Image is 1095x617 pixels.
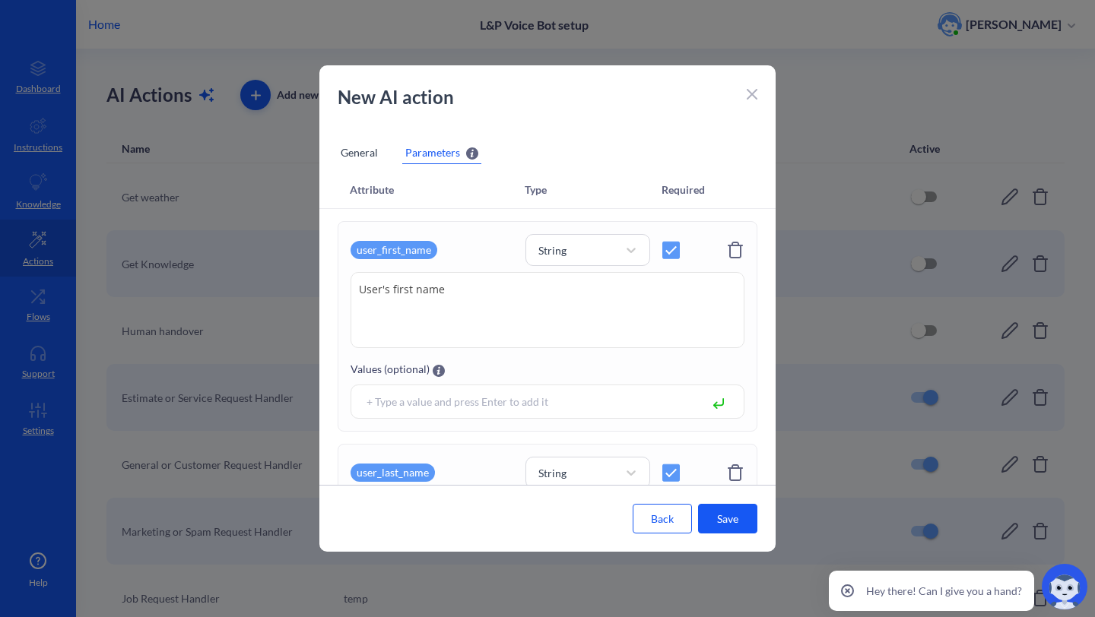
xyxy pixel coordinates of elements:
div: General [338,141,381,164]
div: user_last_name [351,464,435,482]
button: Save [698,504,757,533]
input: + Type a value and press Enter to add it [359,393,698,410]
div: Required [662,184,715,196]
div: String [538,465,567,481]
textarea: User's first name [351,272,744,348]
p: Hey there! Can I give you a hand? [866,583,1022,599]
div: Attribute [350,184,525,196]
img: copilot-icon.svg [1042,564,1087,609]
div: Type [525,184,662,196]
div: user_first_name [351,241,437,259]
div: String [538,242,567,258]
label: Values (optional) [351,363,430,375]
button: Back [633,504,692,533]
p: New AI action [338,84,741,111]
span: Parameters [405,144,460,160]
